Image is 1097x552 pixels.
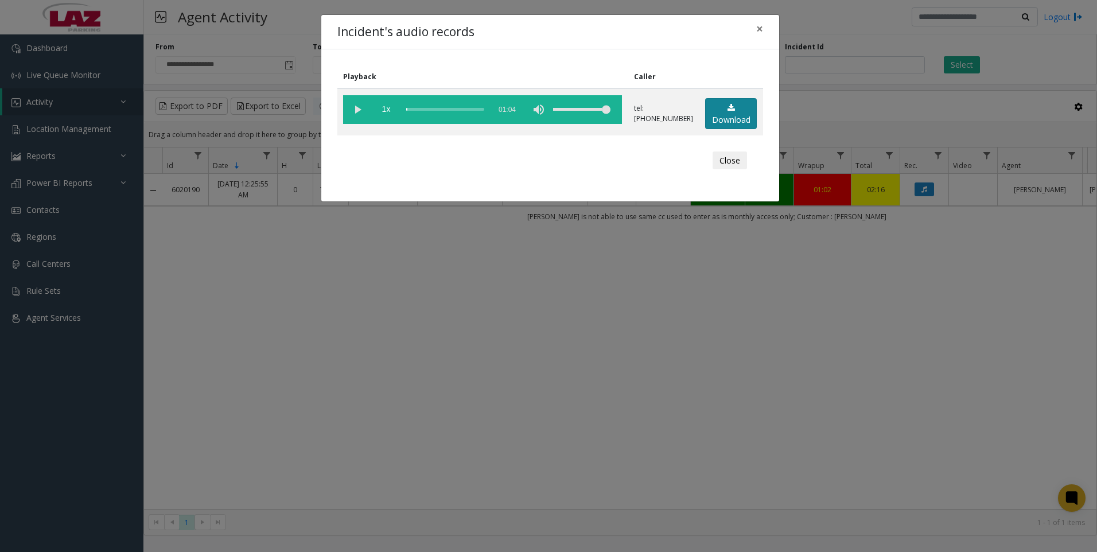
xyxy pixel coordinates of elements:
th: Playback [337,65,628,88]
a: Download [705,98,757,130]
span: playback speed button [372,95,400,124]
span: × [756,21,763,37]
div: scrub bar [406,95,484,124]
p: tel:[PHONE_NUMBER] [634,103,693,124]
div: volume level [553,95,610,124]
button: Close [748,15,771,43]
button: Close [713,151,747,170]
th: Caller [628,65,699,88]
h4: Incident's audio records [337,23,474,41]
